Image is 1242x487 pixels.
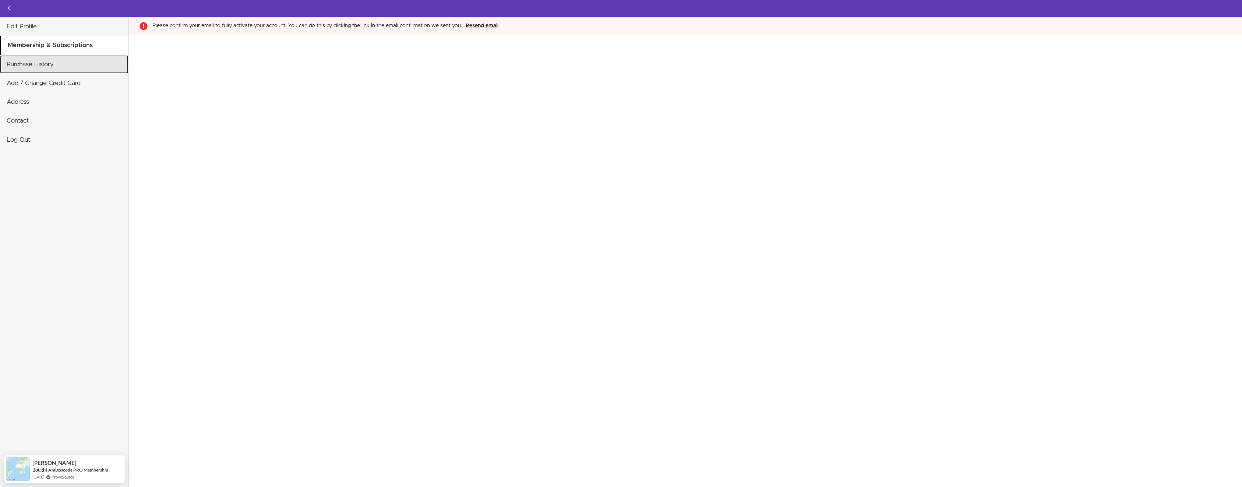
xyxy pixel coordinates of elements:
[463,22,501,30] button: Resend email
[52,474,74,480] a: ProveSource
[32,460,77,466] span: [PERSON_NAME]
[32,474,44,480] span: [DATE]
[152,22,462,30] div: Please confirm your email to fully activate your account. You can do this by clicking the link in...
[48,467,108,473] a: Amigoscode PRO Membership
[5,4,14,13] svg: Back to courses
[6,457,30,481] img: provesource social proof notification image
[32,467,47,473] span: Bought
[1,36,128,54] a: Membership & Subscriptions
